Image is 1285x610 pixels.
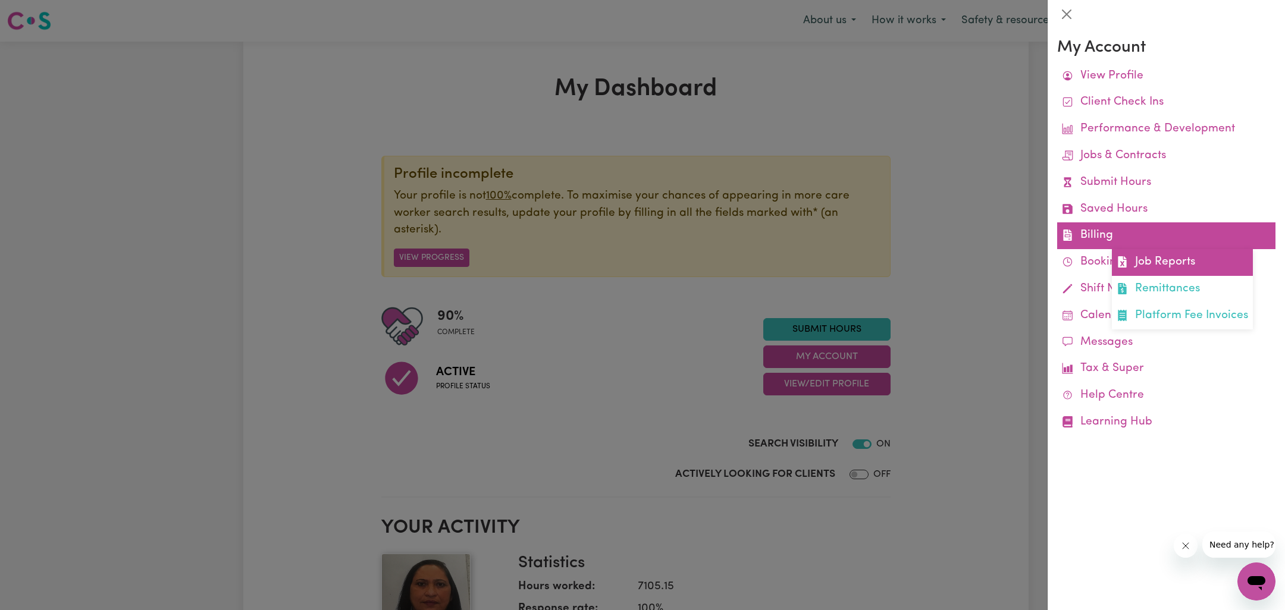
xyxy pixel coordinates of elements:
[1057,5,1076,24] button: Close
[1057,169,1275,196] a: Submit Hours
[1057,196,1275,223] a: Saved Hours
[1057,89,1275,116] a: Client Check Ins
[1057,116,1275,143] a: Performance & Development
[1057,63,1275,90] a: View Profile
[1237,562,1275,600] iframe: Button to launch messaging window
[1112,276,1253,303] a: Remittances
[1057,329,1275,356] a: Messages
[1057,143,1275,169] a: Jobs & Contracts
[1057,222,1275,249] a: BillingJob ReportsRemittancesPlatform Fee Invoices
[1057,38,1275,58] h3: My Account
[1202,532,1275,558] iframe: Message from company
[1057,409,1275,436] a: Learning Hub
[1057,276,1275,303] a: Shift Notes
[1112,303,1253,329] a: Platform Fee Invoices
[1057,249,1275,276] a: Bookings
[1174,534,1198,558] iframe: Close message
[1057,303,1275,329] a: Calendar
[1057,382,1275,409] a: Help Centre
[1057,356,1275,382] a: Tax & Super
[1112,249,1253,276] a: Job Reports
